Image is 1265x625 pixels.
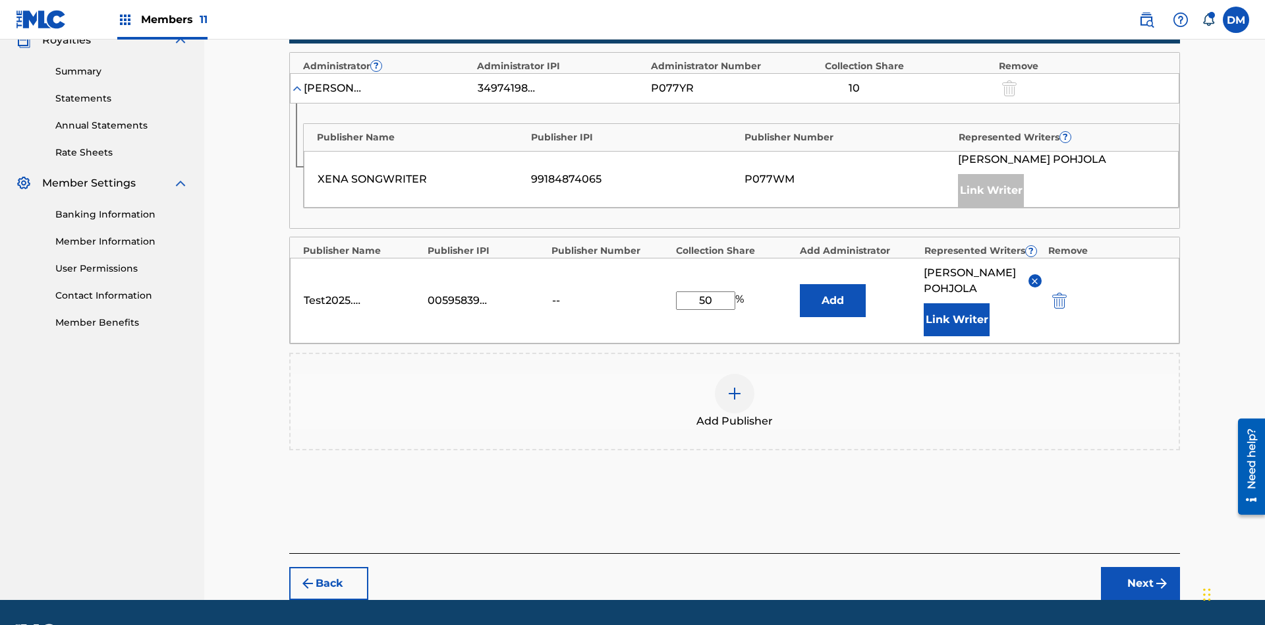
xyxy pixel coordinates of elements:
[1173,12,1189,28] img: help
[1154,576,1169,591] img: f7272a7cc735f4ea7f67.svg
[55,316,188,330] a: Member Benefits
[735,291,747,310] span: %
[55,146,188,160] a: Rate Sheets
[42,32,91,48] span: Royalties
[477,59,644,73] div: Administrator IPI
[42,175,136,191] span: Member Settings
[55,65,188,78] a: Summary
[318,171,524,187] div: XENA SONGWRITER
[303,244,421,258] div: Publisher Name
[1202,13,1215,26] div: Notifications
[16,32,32,48] img: Royalties
[745,171,951,187] div: P077WM
[959,131,1166,144] div: Represented Writers
[117,12,133,28] img: Top Rightsholders
[958,152,1106,167] span: [PERSON_NAME] POHJOLA
[745,131,952,144] div: Publisher Number
[55,208,188,222] a: Banking Information
[531,171,738,187] div: 99184874065
[1101,567,1180,600] button: Next
[317,131,524,144] div: Publisher Name
[1223,7,1249,33] div: User Menu
[924,244,1042,258] div: Represented Writers
[676,244,794,258] div: Collection Share
[999,59,1166,73] div: Remove
[1228,413,1265,521] iframe: Resource Center
[531,131,739,144] div: Publisher IPI
[1203,575,1211,614] div: Drag
[1026,246,1036,256] span: ?
[300,576,316,591] img: 7ee5dd4eb1f8a8e3ef2f.svg
[800,284,866,317] button: Add
[1133,7,1160,33] a: Public Search
[1167,7,1194,33] div: Help
[16,10,67,29] img: MLC Logo
[1199,562,1265,625] iframe: Chat Widget
[924,303,990,336] button: Link Writer
[924,265,1018,297] span: [PERSON_NAME] POHJOLA
[651,59,818,73] div: Administrator Number
[825,59,992,73] div: Collection Share
[173,32,188,48] img: expand
[551,244,669,258] div: Publisher Number
[141,12,208,27] span: Members
[1048,244,1166,258] div: Remove
[173,175,188,191] img: expand
[289,567,368,600] button: Back
[800,244,918,258] div: Add Administrator
[696,413,773,429] span: Add Publisher
[1138,12,1154,28] img: search
[291,82,304,95] img: expand-cell-toggle
[371,61,381,71] span: ?
[428,244,546,258] div: Publisher IPI
[55,289,188,303] a: Contact Information
[200,13,208,26] span: 11
[16,175,32,191] img: Member Settings
[1030,276,1040,286] img: remove-from-list-button
[55,92,188,105] a: Statements
[55,235,188,249] a: Member Information
[55,262,188,276] a: User Permissions
[303,59,470,73] div: Administrator
[1060,132,1071,142] span: ?
[55,119,188,133] a: Annual Statements
[1052,293,1067,309] img: 12a2ab48e56ec057fbd8.svg
[727,386,743,402] img: add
